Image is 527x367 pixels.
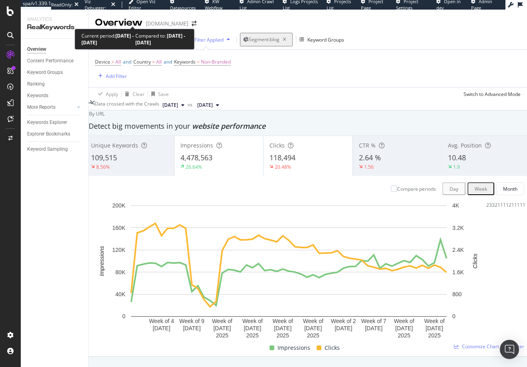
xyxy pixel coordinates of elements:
[27,57,73,65] div: Content Performance
[244,325,261,332] text: [DATE]
[27,92,48,100] div: Keywords
[448,153,466,162] span: 10.48
[179,318,204,325] text: Week of 9
[194,100,222,110] button: [DATE]
[509,201,511,208] div: 2
[133,58,151,65] span: Country
[146,20,188,28] div: [DOMAIN_NAME]
[89,121,527,132] div: Detect big movements in your
[27,45,46,54] div: Overview
[303,318,323,325] text: Week of
[27,92,83,100] a: Keywords
[452,313,456,320] text: 0
[106,91,118,98] div: Apply
[192,121,265,131] span: website performance
[242,318,263,325] text: Week of
[275,164,291,170] div: 20.48%
[269,153,295,162] span: 118,494
[27,23,82,32] div: RealKeywords
[365,325,382,332] text: [DATE]
[304,325,322,332] text: [DATE]
[27,118,83,127] a: Keywords Explorer
[180,142,213,149] span: Impressions
[91,142,138,149] span: Unique Keywords
[517,201,520,208] div: 1
[269,142,285,149] span: Clicks
[122,313,125,320] text: 0
[95,100,159,110] div: Data crossed with the Crawls
[475,185,487,192] div: Week
[201,56,231,68] span: Non-Branded
[394,318,414,325] text: Week of
[27,130,70,138] div: Explorer Bookmarks
[299,33,344,46] button: Keyword Groups
[112,247,125,253] text: 120K
[27,145,68,154] div: Keyword Sampling
[188,101,194,108] span: vs
[95,71,127,81] button: Add Filter
[454,343,524,350] a: Customize Chart in Explorer
[123,58,131,65] span: and
[489,201,492,208] div: 3
[190,36,224,43] div: 1 Filter Applied
[277,343,310,353] span: Impressions
[27,68,83,77] a: Keyword Groups
[452,247,464,253] text: 2.4K
[520,201,523,208] div: 1
[452,203,460,209] text: 4K
[162,102,178,109] span: 2025 Sep. 28th
[106,73,127,80] div: Add Filter
[523,201,525,208] div: 1
[112,203,125,209] text: 200K
[335,325,352,332] text: [DATE]
[115,291,126,297] text: 40K
[111,58,114,65] span: =
[460,88,521,100] button: Switch to Advanced Mode
[452,291,462,297] text: 800
[27,80,45,88] div: Ranking
[158,91,169,98] div: Save
[27,57,83,65] a: Content Performance
[249,36,279,43] span: Segment: blog
[159,100,188,110] button: [DATE]
[273,318,293,325] text: Week of
[361,318,386,325] text: Week of 7
[468,182,494,195] button: Week
[359,142,376,149] span: CTR %
[503,185,517,192] div: Month
[331,318,356,325] text: Week of 2
[27,103,55,112] div: More Reports
[450,185,458,192] div: Day
[428,333,441,339] text: 2025
[472,253,478,268] text: Clicks
[216,333,228,339] text: 2025
[112,225,125,231] text: 160K
[115,56,121,68] span: All
[325,343,340,353] span: Clicks
[164,58,172,65] span: and
[81,32,135,46] div: Current period:
[51,2,73,8] div: ReadOnly:
[240,33,293,46] button: Segment:blog
[497,201,500,208] div: 1
[307,36,344,43] div: Keyword Groups
[424,318,445,325] text: Week of
[274,325,291,332] text: [DATE]
[514,201,517,208] div: 1
[503,201,506,208] div: 1
[27,68,63,77] div: Keyword Groups
[133,91,145,98] div: Clear
[179,33,233,46] button: 1 Filter Applied
[183,325,200,332] text: [DATE]
[95,16,143,30] div: Overview
[486,201,489,208] div: 2
[246,333,259,339] text: 2025
[197,102,213,109] span: 2024 Oct. 30th
[442,182,466,195] button: Day
[500,201,503,208] div: 1
[85,110,105,117] div: legacy label
[95,88,118,100] button: Apply
[27,103,75,112] a: More Reports
[96,164,110,170] div: 8.56%
[364,164,374,170] div: 1.56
